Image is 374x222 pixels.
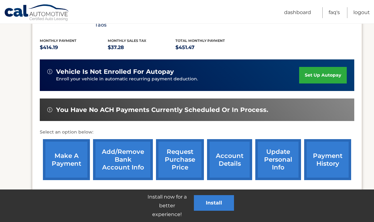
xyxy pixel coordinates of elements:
a: set up autopay [299,67,347,83]
p: $37.28 [108,43,176,52]
span: You have no ACH payments currently scheduled or in process. [56,106,268,114]
a: account details [207,139,252,180]
span: vehicle is not enrolled for autopay [56,68,174,76]
span: Total Monthly Payment [175,38,225,43]
span: Monthly Payment [40,38,76,43]
a: request purchase price [156,139,204,180]
p: $414.19 [40,43,108,52]
a: Cal Automotive [4,4,70,22]
a: payment history [304,139,351,180]
span: Monthly sales Tax [108,38,146,43]
p: $451.47 [175,43,243,52]
p: Install now for a better experience! [140,193,194,219]
p: Enroll your vehicle in automatic recurring payment deduction. [56,76,299,83]
a: Add/Remove bank account info [93,139,153,180]
img: alert-white.svg [47,69,52,74]
button: Install [194,195,234,211]
a: update personal info [255,139,301,180]
a: Dashboard [284,7,311,18]
img: alert-white.svg [47,107,52,112]
a: FAQ's [329,7,340,18]
p: Select an option below: [40,129,354,136]
a: Logout [353,7,370,18]
a: make a payment [43,139,90,180]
